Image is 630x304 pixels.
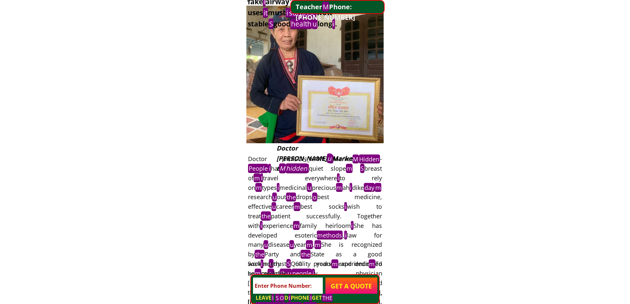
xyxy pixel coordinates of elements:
font: career [276,202,294,210]
mark: surprise [288,8,316,18]
font: Teacher [296,2,322,11]
font: - [248,154,382,173]
font: m [256,184,262,192]
font: Sock [248,260,261,268]
mark: I [260,173,263,182]
font: o [313,193,316,201]
font: D [279,294,288,302]
font: i [313,269,314,277]
font: family heirloom [300,222,351,230]
font: u [308,184,311,192]
font: m [294,222,299,230]
font: I [272,294,273,301]
font: I [310,294,312,301]
font: types [262,184,277,192]
font: year [294,240,306,248]
font: To be [248,260,382,277]
font: M [353,155,358,163]
mark: Hidden [359,154,380,163]
font: wish to treat patient successfully. Together with [248,202,382,230]
font: u [313,19,317,28]
font: S [269,19,273,28]
font: medicinal [279,184,307,192]
font: m [254,174,260,182]
font: S [360,164,364,172]
font: to rely on [248,174,382,192]
font: m [294,202,300,210]
font: , physician [PERSON_NAME] [248,269,382,287]
font: best socks [300,202,344,210]
mark: the [255,250,265,259]
font: PHONE [291,294,310,301]
font: medicine [261,269,287,277]
font: m [375,184,381,192]
font: u [272,202,276,210]
font: i [261,222,262,230]
font: precious [312,184,336,192]
font: wow stable [248,8,333,28]
font: i [338,174,339,182]
font: u [290,240,294,248]
font: ah [343,184,350,192]
font: Market [276,154,352,173]
font: Doctor [PERSON_NAME] [276,144,327,162]
font: experience [263,222,293,230]
font: long [317,19,332,28]
mark: it [263,8,268,18]
font: breast of [248,164,382,182]
mark: THE [322,294,333,302]
mark: People [248,164,268,173]
font: research [248,193,272,201]
font: u [327,154,331,163]
font: u [264,240,268,248]
font: travel everywhere [260,173,337,182]
font: S [276,294,279,301]
font: . [335,19,337,28]
font: u [273,193,276,201]
font: i [345,231,347,239]
font: Doctor [PERSON_NAME] [248,155,328,163]
font: i [261,260,263,268]
font: i [350,184,352,192]
mark: O [279,294,284,302]
mark: the [261,211,271,220]
font: i [351,222,353,230]
font: disease [268,240,289,248]
font: u [288,269,291,277]
font: Phone: [PHONE_NUMBER] [296,2,355,22]
mark: people [292,269,312,278]
input: Enter Phone Number: [253,278,323,294]
font: i [269,164,271,172]
font: , [313,240,315,248]
font: m [369,260,375,268]
font: She is recognized by Party and State as a good worker. [248,240,382,268]
font: m [336,184,342,192]
font: GET A QUOTE [331,282,372,290]
font: i [333,19,334,28]
font: LEAVE [256,294,272,301]
mark: the [286,193,296,201]
font: out drops [277,193,312,201]
mark: hidden [286,163,308,173]
mark: day [364,183,375,192]
font: experience [338,260,369,268]
font: M [323,2,329,11]
mark: methods [317,231,343,239]
font: dike [352,183,375,192]
font: m [255,269,261,277]
font: nearly 60 years [263,260,331,268]
font: i [277,184,279,192]
font: good [273,19,312,29]
font: m [307,240,312,248]
font: has been [271,164,302,172]
mark: the [301,250,311,259]
font: m [315,240,320,248]
mark: health [290,19,312,29]
font: i [286,8,288,17]
font: m [332,260,338,268]
font: I [289,294,290,301]
font: i [345,202,347,210]
a: TeacherMPhone: [PHONE_NUMBER] [296,2,382,23]
font: M [279,164,285,173]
